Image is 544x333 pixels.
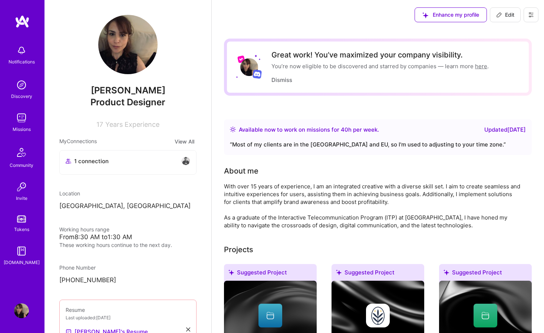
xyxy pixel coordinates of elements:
[66,314,190,322] div: Last uploaded: [DATE]
[11,92,32,100] div: Discovery
[13,125,31,133] div: Missions
[98,15,158,74] img: User Avatar
[90,97,165,108] span: Product Designer
[66,158,71,164] i: icon Collaborator
[475,63,487,70] a: here
[59,233,197,241] div: From 8:30 AM to 1:30 AM
[14,244,29,258] img: guide book
[66,307,85,313] span: Resume
[341,126,348,133] span: 40
[9,58,35,66] div: Notifications
[13,144,30,161] img: Community
[14,78,29,92] img: discovery
[14,225,29,233] div: Tokens
[422,12,428,18] i: icon SuggestedTeams
[74,157,109,165] span: 1 connection
[230,140,526,149] div: “ Most of my clients are in the [GEOGRAPHIC_DATA] and EU, so I'm used to adjusting to your time z...
[181,156,190,165] img: avatar
[271,62,489,70] div: You’re now eligible to be discovered and starred by companies — learn more .
[14,43,29,58] img: bell
[490,7,521,22] button: Edit
[224,182,521,229] div: With over 15 years of experience, I am an integrated creative with a diverse skill set. I aim to ...
[239,125,379,134] div: Available now to work on missions for h per week .
[59,264,96,271] span: Phone Number
[230,126,236,132] img: Availability
[59,137,97,146] span: My Connections
[253,69,262,79] img: Discord logo
[439,264,532,284] div: Suggested Project
[415,7,487,22] button: Enhance my profile
[484,125,526,134] div: Updated [DATE]
[14,111,29,125] img: teamwork
[228,270,234,275] i: icon SuggestedTeams
[59,241,197,249] div: These working hours continue to the next day.
[15,15,30,28] img: logo
[336,270,342,275] i: icon SuggestedTeams
[186,327,190,332] i: icon Close
[59,189,197,197] div: Location
[14,179,29,194] img: Invite
[10,161,33,169] div: Community
[366,304,390,327] img: Company logo
[14,303,29,318] img: User Avatar
[422,11,479,19] span: Enhance my profile
[59,276,197,285] p: [PHONE_NUMBER]
[105,121,159,128] span: Years Experience
[224,264,317,284] div: Suggested Project
[16,194,27,202] div: Invite
[12,303,31,318] a: User Avatar
[59,150,197,175] button: 1 connectionavatar
[59,85,197,96] span: [PERSON_NAME]
[59,226,109,233] span: Working hours range
[240,58,258,76] img: User Avatar
[96,121,103,128] span: 17
[172,137,197,146] button: View All
[17,215,26,222] img: tokens
[4,258,40,266] div: [DOMAIN_NAME]
[271,50,489,59] div: Great work! You’ve maximized your company visibility.
[332,264,424,284] div: Suggested Project
[224,165,258,177] div: About me
[224,244,253,255] div: Projects
[496,11,514,19] span: Edit
[59,202,197,211] p: [GEOGRAPHIC_DATA], [GEOGRAPHIC_DATA]
[271,76,292,84] button: Dismiss
[237,55,245,63] img: Lyft logo
[444,270,449,275] i: icon SuggestedTeams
